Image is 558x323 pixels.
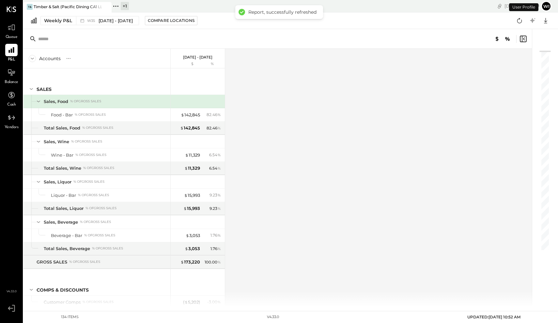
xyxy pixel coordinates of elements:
[34,4,102,9] div: Timber & Salt (Pacific Dining CA1 LLC)
[37,287,89,293] div: Comps & Discounts
[217,299,221,304] span: %
[71,139,102,144] div: % of GROSS SALES
[44,219,78,225] div: Sales, Beverage
[145,16,197,25] button: Compare Locations
[44,98,68,105] div: Sales, Food
[267,314,279,320] div: v 4.33.0
[185,152,189,158] span: $
[181,112,200,118] div: 142,845
[92,246,123,251] div: % of GROSS SALES
[0,66,23,85] a: Balance
[509,3,538,11] div: User Profile
[181,112,184,117] span: $
[75,153,106,157] div: % of GROSS SALES
[44,125,80,131] div: Total Sales, Food
[82,126,113,130] div: % of GROSS SALES
[44,205,84,212] div: Total Sales, Liquor
[185,152,200,158] div: 11,329
[0,44,23,63] a: P&L
[7,102,16,108] span: Cash
[180,125,184,130] span: $
[174,61,200,67] div: $
[205,259,221,265] div: 100.00
[84,233,115,238] div: % of GROSS SALES
[217,112,221,117] span: %
[44,139,69,145] div: Sales, Wine
[0,111,23,130] a: Vendors
[184,299,188,305] span: $
[209,206,221,212] div: 9.23
[207,125,221,131] div: 82.46
[184,193,188,198] span: $
[183,55,212,59] p: [DATE] - [DATE]
[186,233,189,238] span: $
[44,246,90,252] div: Total Sales, Beverage
[80,220,111,224] div: % of GROSS SALES
[180,259,200,265] div: 173,220
[37,259,67,265] div: GROSS SALES
[44,17,72,24] div: Weekly P&L
[209,192,221,198] div: 9.23
[39,55,61,62] div: Accounts
[51,232,82,239] div: Beverage - Bar
[83,166,114,170] div: % of GROSS SALES
[148,18,194,23] div: Compare Locations
[217,192,221,197] span: %
[217,232,221,238] span: %
[44,299,81,305] div: Customer Comps
[69,260,100,264] div: % of GROSS SALES
[44,165,81,171] div: Total Sales, Wine
[99,18,133,24] span: [DATE] - [DATE]
[217,206,221,211] span: %
[541,1,551,11] button: wi
[51,112,73,118] div: Food - Bar
[61,314,79,320] div: 134 items
[75,112,106,117] div: % of GROSS SALES
[180,125,200,131] div: 142,845
[248,9,317,15] div: Report, successfully refreshed
[207,112,221,118] div: 82.46
[73,179,104,184] div: % of GROSS SALES
[217,165,221,171] span: %
[217,259,221,264] span: %
[37,86,52,93] div: SALES
[184,165,200,171] div: 11,329
[180,259,184,264] span: $
[185,246,200,252] div: 3,053
[40,16,139,25] button: Weekly P&L W35[DATE] - [DATE]
[87,19,97,23] span: W35
[209,165,221,171] div: 6.54
[504,3,539,9] div: [DATE]
[78,193,109,197] div: % of GROSS SALES
[27,4,33,10] div: T&
[5,79,18,85] span: Balance
[183,206,187,211] span: $
[183,205,200,212] div: 15,993
[209,152,221,158] div: 6.54
[121,2,129,10] div: + 1
[496,3,503,9] div: copy link
[44,179,71,185] div: Sales, Liquor
[217,125,221,130] span: %
[0,21,23,40] a: Queue
[184,192,200,198] div: 15,993
[217,246,221,251] span: %
[51,192,76,198] div: Liquor - Bar
[183,299,200,305] div: ( 5,202 )
[202,61,223,67] div: %
[207,299,221,305] div: - 3.00
[467,314,520,319] span: UPDATED: [DATE] 10:52 AM
[185,246,188,251] span: $
[85,206,116,211] div: % of GROSS SALES
[217,152,221,157] span: %
[6,34,18,40] span: Queue
[8,57,15,63] span: P&L
[184,165,188,171] span: $
[210,246,221,252] div: 1.76
[5,125,19,130] span: Vendors
[83,300,114,304] div: % of GROSS SALES
[70,99,101,104] div: % of GROSS SALES
[51,152,73,158] div: Wine - Bar
[186,232,200,239] div: 3,053
[210,232,221,238] div: 1.76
